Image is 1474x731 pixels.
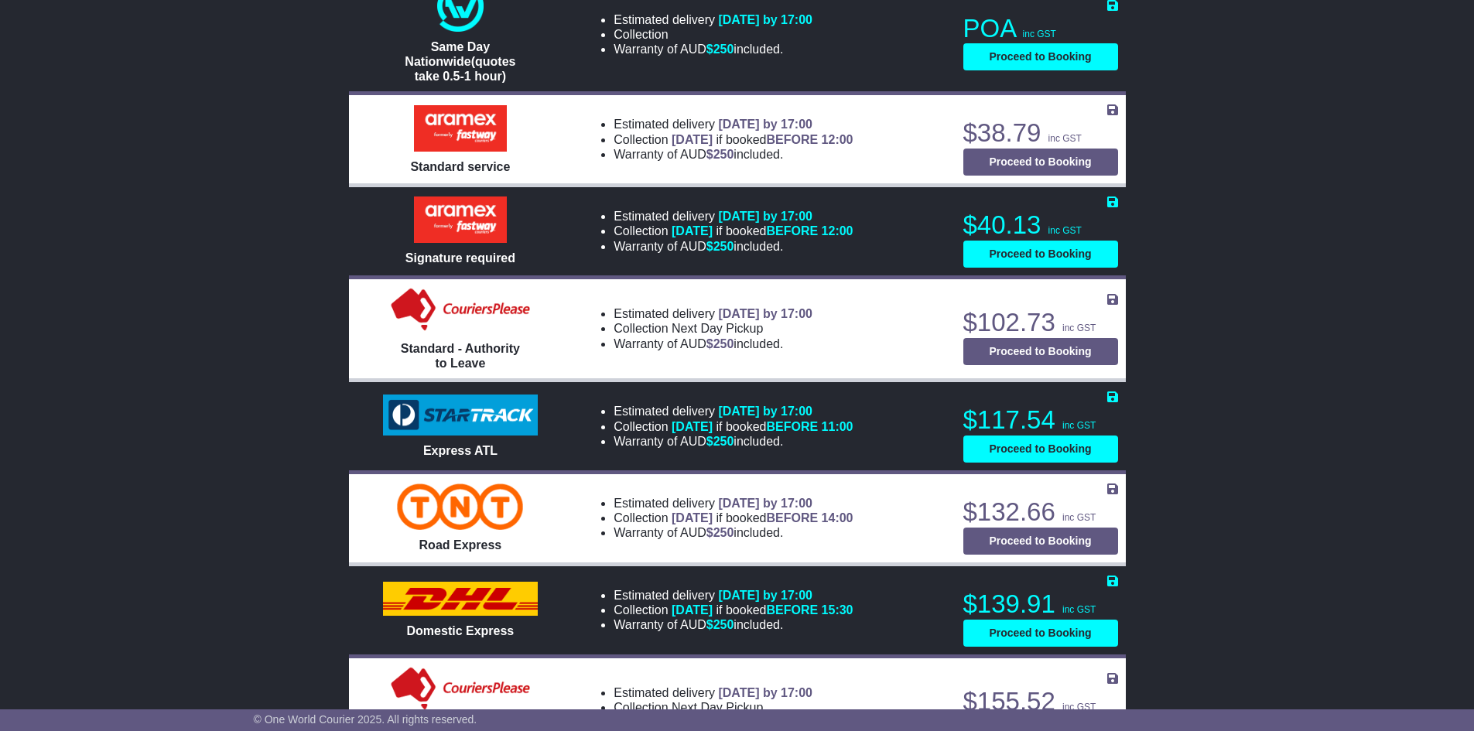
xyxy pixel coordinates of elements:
[1062,604,1096,615] span: inc GST
[718,589,812,602] span: [DATE] by 17:00
[963,43,1118,70] button: Proceed to Booking
[718,497,812,510] span: [DATE] by 17:00
[672,511,853,524] span: if booked
[614,321,812,336] li: Collection
[672,224,853,237] span: if booked
[672,420,713,433] span: [DATE]
[614,27,812,42] li: Collection
[672,511,713,524] span: [DATE]
[614,496,853,511] li: Estimated delivery
[419,538,502,552] span: Road Express
[614,147,853,162] li: Warranty of AUD included.
[614,603,853,617] li: Collection
[822,133,853,146] span: 12:00
[388,287,534,333] img: Couriers Please: Standard - Authority to Leave
[614,132,853,147] li: Collection
[614,434,853,449] li: Warranty of AUD included.
[414,196,507,243] img: Aramex: Signature required
[706,148,734,161] span: $
[614,306,812,321] li: Estimated delivery
[822,511,853,524] span: 14:00
[614,700,812,715] li: Collection
[822,603,853,617] span: 15:30
[1062,512,1096,523] span: inc GST
[423,444,498,457] span: Express ATL
[397,483,523,530] img: TNT Domestic: Road Express
[614,336,812,351] li: Warranty of AUD included.
[405,251,515,265] span: Signature required
[963,149,1118,176] button: Proceed to Booking
[718,405,812,418] span: [DATE] by 17:00
[713,526,734,539] span: 250
[1062,323,1096,333] span: inc GST
[1048,225,1082,236] span: inc GST
[383,582,538,616] img: DHL: Domestic Express
[410,160,510,173] span: Standard service
[713,148,734,161] span: 250
[822,224,853,237] span: 12:00
[713,43,734,56] span: 250
[713,337,734,350] span: 250
[383,395,538,436] img: StarTrack: Express ATL
[718,307,812,320] span: [DATE] by 17:00
[713,435,734,448] span: 250
[1062,420,1096,431] span: inc GST
[1048,133,1082,144] span: inc GST
[963,620,1118,647] button: Proceed to Booking
[405,40,515,83] span: Same Day Nationwide(quotes take 0.5-1 hour)
[963,118,1118,149] p: $38.79
[672,420,853,433] span: if booked
[614,224,853,238] li: Collection
[718,686,812,699] span: [DATE] by 17:00
[614,117,853,132] li: Estimated delivery
[672,603,853,617] span: if booked
[672,133,713,146] span: [DATE]
[614,685,812,700] li: Estimated delivery
[672,603,713,617] span: [DATE]
[1062,702,1096,712] span: inc GST
[963,497,1118,528] p: $132.66
[718,118,812,131] span: [DATE] by 17:00
[614,588,853,603] li: Estimated delivery
[963,405,1118,436] p: $117.54
[672,701,763,714] span: Next Day Pickup
[388,666,534,712] img: Couriers Please: Standard - Signature Required
[963,436,1118,463] button: Proceed to Booking
[766,224,818,237] span: BEFORE
[1023,29,1056,39] span: inc GST
[766,603,818,617] span: BEFORE
[766,420,818,433] span: BEFORE
[414,105,507,152] img: Aramex: Standard service
[822,420,853,433] span: 11:00
[706,618,734,631] span: $
[254,713,477,726] span: © One World Courier 2025. All rights reserved.
[672,322,763,335] span: Next Day Pickup
[614,404,853,418] li: Estimated delivery
[963,307,1118,338] p: $102.73
[614,617,853,632] li: Warranty of AUD included.
[614,12,812,27] li: Estimated delivery
[963,210,1118,241] p: $40.13
[766,133,818,146] span: BEFORE
[963,241,1118,268] button: Proceed to Booking
[718,13,812,26] span: [DATE] by 17:00
[963,13,1118,44] p: POA
[614,511,853,525] li: Collection
[614,419,853,434] li: Collection
[706,240,734,253] span: $
[614,209,853,224] li: Estimated delivery
[963,589,1118,620] p: $139.91
[614,525,853,540] li: Warranty of AUD included.
[766,511,818,524] span: BEFORE
[706,435,734,448] span: $
[713,240,734,253] span: 250
[614,42,812,56] li: Warranty of AUD included.
[407,624,515,637] span: Domestic Express
[672,133,853,146] span: if booked
[706,43,734,56] span: $
[963,338,1118,365] button: Proceed to Booking
[614,239,853,254] li: Warranty of AUD included.
[672,224,713,237] span: [DATE]
[706,337,734,350] span: $
[963,528,1118,555] button: Proceed to Booking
